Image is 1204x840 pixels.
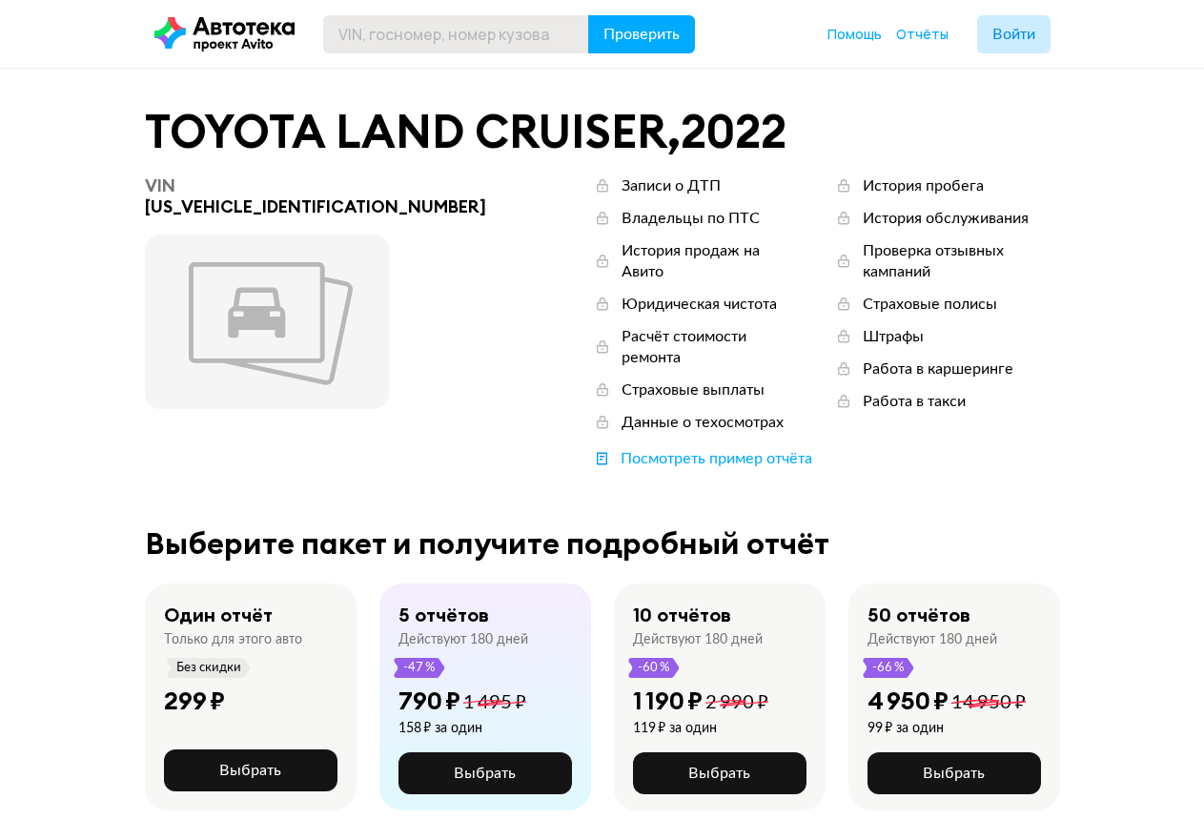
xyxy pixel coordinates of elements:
[323,15,589,53] input: VIN, госномер, номер кузова
[863,175,984,196] div: История пробега
[867,631,997,648] div: Действуют 180 дней
[867,752,1041,794] button: Выбрать
[622,294,777,315] div: Юридическая чистота
[827,25,882,43] span: Помощь
[603,27,680,42] span: Проверить
[633,603,731,627] div: 10 отчётов
[164,603,273,627] div: Один отчёт
[705,693,768,712] span: 2 990 ₽
[398,603,489,627] div: 5 отчётов
[164,749,337,791] button: Выбрать
[863,294,997,315] div: Страховые полисы
[871,658,906,678] span: -66 %
[633,631,763,648] div: Действуют 180 дней
[863,240,1060,282] div: Проверка отзывных кампаний
[633,686,703,716] div: 1 190 ₽
[164,631,302,648] div: Только для этого авто
[622,326,795,368] div: Расчёт стоимости ремонта
[175,658,242,678] span: Без скидки
[398,686,460,716] div: 790 ₽
[402,658,437,678] span: -47 %
[622,412,784,433] div: Данные о техосмотрах
[622,208,760,229] div: Владельцы по ПТС
[622,175,721,196] div: Записи о ДТП
[992,27,1035,42] span: Войти
[588,15,695,53] button: Проверить
[164,686,225,716] div: 299 ₽
[827,25,882,44] a: Помощь
[863,208,1029,229] div: История обслуживания
[951,693,1026,712] span: 14 950 ₽
[145,107,1060,156] div: TOYOTA LAND CRUISER , 2022
[593,448,812,469] a: Посмотреть пример отчёта
[867,686,949,716] div: 4 950 ₽
[398,752,572,794] button: Выбрать
[145,526,1060,561] div: Выберите пакет и получите подробный отчёт
[923,766,985,781] span: Выбрать
[633,752,806,794] button: Выбрать
[977,15,1051,53] button: Войти
[463,693,526,712] span: 1 495 ₽
[867,603,970,627] div: 50 отчётов
[454,766,516,781] span: Выбрать
[219,763,281,778] span: Выбрать
[145,175,499,217] div: [US_VEHICLE_IDENTIFICATION_NUMBER]
[145,174,175,196] span: VIN
[896,25,949,43] span: Отчёты
[633,720,768,737] div: 119 ₽ за один
[867,720,1026,737] div: 99 ₽ за один
[398,720,526,737] div: 158 ₽ за один
[688,766,750,781] span: Выбрать
[863,359,1013,379] div: Работа в каршеринге
[896,25,949,44] a: Отчёты
[863,391,966,412] div: Работа в такси
[621,448,812,469] div: Посмотреть пример отчёта
[622,240,795,282] div: История продаж на Авито
[863,326,924,347] div: Штрафы
[622,379,765,400] div: Страховые выплаты
[398,631,528,648] div: Действуют 180 дней
[637,658,671,678] span: -60 %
